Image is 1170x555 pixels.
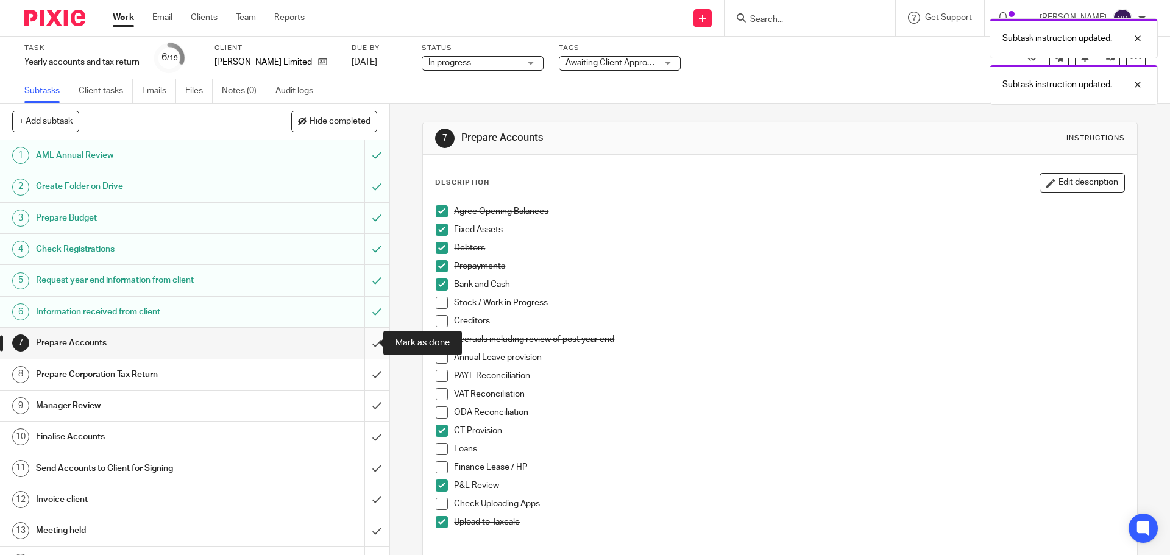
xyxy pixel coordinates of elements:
[24,43,140,53] label: Task
[565,58,658,67] span: Awaiting Client Approval
[352,58,377,66] span: [DATE]
[36,334,247,352] h1: Prepare Accounts
[24,56,140,68] div: Yearly accounts and tax return
[1066,133,1125,143] div: Instructions
[36,428,247,446] h1: Finalise Accounts
[422,43,544,53] label: Status
[142,79,176,103] a: Emails
[36,271,247,289] h1: Request year end information from client
[24,79,69,103] a: Subtasks
[12,147,29,164] div: 1
[12,366,29,383] div: 8
[435,178,489,188] p: Description
[24,10,85,26] img: Pixie
[161,51,178,65] div: 6
[461,132,806,144] h1: Prepare Accounts
[152,12,172,24] a: Email
[36,366,247,384] h1: Prepare Corporation Tax Return
[454,297,1124,309] p: Stock / Work in Progress
[113,12,134,24] a: Work
[36,177,247,196] h1: Create Folder on Drive
[36,397,247,415] h1: Manager Review
[454,260,1124,272] p: Prepayments
[191,12,218,24] a: Clients
[1113,9,1132,28] img: svg%3E
[36,490,247,509] h1: Invoice client
[12,272,29,289] div: 5
[352,43,406,53] label: Due by
[236,12,256,24] a: Team
[454,278,1124,291] p: Bank and Cash
[12,428,29,445] div: 10
[454,498,1124,510] p: Check Uploading Apps
[454,370,1124,382] p: PAYE Reconciliation
[214,56,312,68] p: [PERSON_NAME] Limited
[36,209,247,227] h1: Prepare Budget
[12,522,29,539] div: 13
[454,425,1124,437] p: CT Provision
[454,479,1124,492] p: P&L Review
[275,79,322,103] a: Audit logs
[12,397,29,414] div: 9
[36,146,247,164] h1: AML Annual Review
[454,406,1124,419] p: ODA Reconciliation
[454,352,1124,364] p: Annual Leave provision
[12,179,29,196] div: 2
[454,242,1124,254] p: Debtors
[454,315,1124,327] p: Creditors
[12,210,29,227] div: 3
[1002,32,1112,44] p: Subtask instruction updated.
[454,443,1124,455] p: Loans
[12,460,29,477] div: 11
[36,303,247,321] h1: Information received from client
[435,129,455,148] div: 7
[454,388,1124,400] p: VAT Reconciliation
[274,12,305,24] a: Reports
[310,117,370,127] span: Hide completed
[1040,173,1125,193] button: Edit description
[454,461,1124,473] p: Finance Lease / HP
[185,79,213,103] a: Files
[12,334,29,352] div: 7
[79,79,133,103] a: Client tasks
[454,224,1124,236] p: Fixed Assets
[12,241,29,258] div: 4
[214,43,336,53] label: Client
[1002,79,1112,91] p: Subtask instruction updated.
[36,240,247,258] h1: Check Registrations
[222,79,266,103] a: Notes (0)
[291,111,377,132] button: Hide completed
[559,43,681,53] label: Tags
[454,333,1124,345] p: Accruals including review of post year end
[12,303,29,320] div: 6
[167,55,178,62] small: /19
[12,111,79,132] button: + Add subtask
[12,491,29,508] div: 12
[454,516,1124,528] p: Upload to Taxcalc
[428,58,471,67] span: In progress
[36,521,247,540] h1: Meeting held
[454,205,1124,217] p: Agree Opening Balances
[36,459,247,478] h1: Send Accounts to Client for Signing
